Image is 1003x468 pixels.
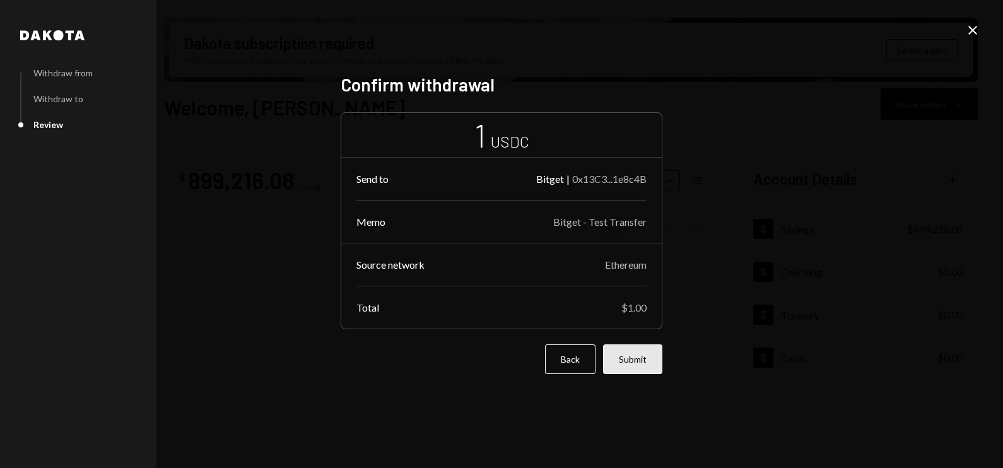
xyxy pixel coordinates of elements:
[603,344,662,374] button: Submit
[33,93,83,104] div: Withdraw to
[356,173,389,185] div: Send to
[553,216,647,228] div: Bitget - Test Transfer
[356,259,425,271] div: Source network
[356,301,379,313] div: Total
[491,131,529,152] div: USDC
[341,73,662,97] h2: Confirm withdrawal
[605,259,647,271] div: Ethereum
[572,173,647,185] div: 0x13C3...1e8c4B
[566,173,570,185] div: |
[33,119,63,130] div: Review
[545,344,595,374] button: Back
[474,115,486,155] div: 1
[33,67,93,78] div: Withdraw from
[536,173,564,185] div: Bitget
[621,301,647,313] div: $1.00
[356,216,385,228] div: Memo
